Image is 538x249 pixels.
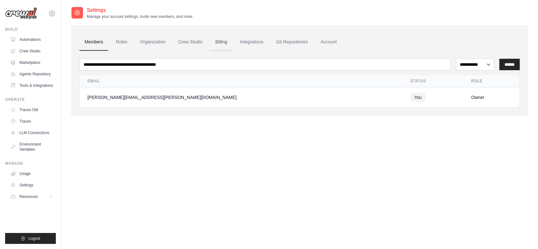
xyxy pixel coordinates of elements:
[8,80,56,91] a: Tools & Integrations
[5,27,56,32] div: Build
[8,105,56,115] a: Traces Old
[80,75,403,88] th: Email
[8,69,56,79] a: Agents Repository
[8,116,56,126] a: Traces
[8,180,56,190] a: Settings
[5,233,56,244] button: Logout
[111,34,132,51] a: Roles
[79,34,108,51] a: Members
[173,34,208,51] a: Crew Studio
[410,93,426,102] span: You
[87,6,193,14] h2: Settings
[316,34,342,51] a: Account
[8,192,56,202] button: Resources
[8,34,56,45] a: Automations
[87,94,395,101] div: [PERSON_NAME][EMAIL_ADDRESS][PERSON_NAME][DOMAIN_NAME]
[403,75,464,88] th: Status
[210,34,232,51] a: Billing
[8,128,56,138] a: LLM Connections
[19,194,38,199] span: Resources
[5,7,37,19] img: Logo
[5,97,56,102] div: Operate
[271,34,313,51] a: Git Repositories
[8,46,56,56] a: Crew Studio
[28,236,40,241] span: Logout
[8,139,56,155] a: Environment Variables
[87,14,193,19] p: Manage your account settings, invite new members, and more.
[8,57,56,68] a: Marketplace
[5,161,56,166] div: Manage
[464,75,519,88] th: Role
[235,34,268,51] a: Integrations
[471,94,512,101] div: Owner
[135,34,170,51] a: Organization
[8,169,56,179] a: Usage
